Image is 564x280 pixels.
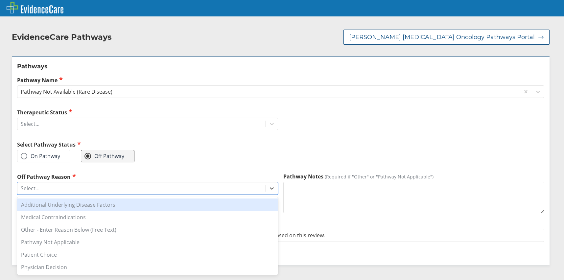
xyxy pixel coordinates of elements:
span: (Required if "Other" or "Pathway Not Applicable") [325,174,434,180]
div: Select... [21,185,39,192]
div: Additional Underlying Disease Factors [17,198,278,211]
span: [PERSON_NAME] [MEDICAL_DATA] Oncology Pathways Portal [349,33,535,41]
div: Other - Enter Reason Below (Free Text) [17,223,278,236]
div: Pathway Not Available (Rare Disease) [21,88,112,95]
div: Patient Choice [17,248,278,261]
label: Off Pathway Reason [17,173,278,180]
h2: Select Pathway Status [17,141,278,148]
label: Therapeutic Status [17,108,278,116]
label: Off Pathway [84,153,124,159]
h2: Pathways [17,62,544,70]
div: Medical Contraindications [17,211,278,223]
div: Physician Decision [17,261,278,273]
label: Pathway Name [17,76,544,84]
button: [PERSON_NAME] [MEDICAL_DATA] Oncology Pathways Portal [343,30,550,45]
img: EvidenceCare [7,2,63,13]
div: Select... [21,120,39,128]
h2: EvidenceCare Pathways [12,32,112,42]
div: Pathway Not Applicable [17,236,278,248]
label: On Pathway [21,153,60,159]
label: Pathway Notes [283,173,544,180]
